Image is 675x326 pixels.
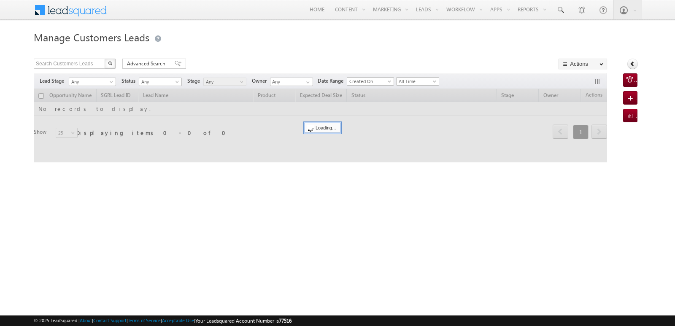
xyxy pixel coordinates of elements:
[34,30,149,44] span: Manage Customers Leads
[270,78,313,86] input: Type to Search
[108,61,112,65] img: Search
[305,123,340,133] div: Loading...
[40,77,67,85] span: Lead Stage
[93,318,127,323] a: Contact Support
[204,78,244,86] span: Any
[187,77,203,85] span: Stage
[121,77,139,85] span: Status
[347,77,394,86] a: Created On
[139,78,179,86] span: Any
[139,78,182,86] a: Any
[318,77,347,85] span: Date Range
[279,318,292,324] span: 77516
[128,318,161,323] a: Terms of Service
[347,78,391,85] span: Created On
[396,77,439,86] a: All Time
[69,78,113,86] span: Any
[203,78,246,86] a: Any
[34,317,292,325] span: © 2025 LeadSquared | | | | |
[162,318,194,323] a: Acceptable Use
[69,78,116,86] a: Any
[252,77,270,85] span: Owner
[559,59,607,69] button: Actions
[80,318,92,323] a: About
[195,318,292,324] span: Your Leadsquared Account Number is
[302,78,312,86] a: Show All Items
[127,60,168,67] span: Advanced Search
[397,78,437,85] span: All Time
